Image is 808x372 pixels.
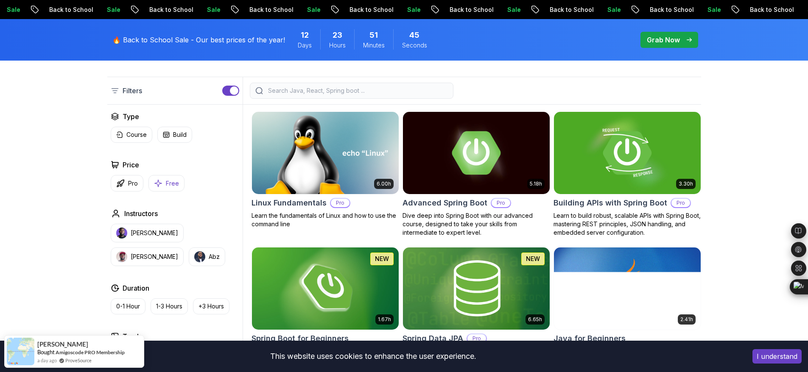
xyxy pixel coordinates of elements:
[554,197,667,209] h2: Building APIs with Spring Boot
[403,247,550,364] a: Spring Data JPA card6.65hNEWSpring Data JPAProMaster database management, advanced querying, and ...
[403,211,550,237] p: Dive deep into Spring Boot with our advanced course, designed to take your skills from intermedia...
[369,6,396,14] p: Sale
[409,29,419,41] span: 45 Seconds
[37,341,88,348] span: [PERSON_NAME]
[268,6,296,14] p: Sale
[266,86,448,95] input: Search Java, React, Spring boot ...
[124,208,158,219] h2: Instructors
[403,111,550,237] a: Advanced Spring Boot card5.18hAdvanced Spring BootProDive deep into Spring Boot with our advanced...
[111,127,152,143] button: Course
[403,247,550,330] img: Spring Data JPA card
[554,112,701,194] img: Building APIs with Spring Boot card
[6,347,740,366] div: This website uses cookies to enhance the user experience.
[554,247,701,364] a: Java for Beginners card2.41hJava for BeginnersBeginner-friendly Java course for essential program...
[157,127,192,143] button: Build
[252,112,399,194] img: Linux Fundamentals card
[492,199,510,207] p: Pro
[131,229,178,237] p: [PERSON_NAME]
[116,228,127,239] img: instructor img
[554,247,701,330] img: Java for Beginners card
[111,247,184,266] button: instructor img[PERSON_NAME]
[166,179,179,188] p: Free
[65,357,92,364] a: ProveSource
[526,255,540,263] p: NEW
[112,35,285,45] p: 🔥 Back to School Sale - Our best prices of the year!
[301,29,309,41] span: 12 Days
[333,29,342,41] span: 23 Hours
[111,224,184,242] button: instructor img[PERSON_NAME]
[402,41,427,50] span: Seconds
[411,6,469,14] p: Back to School
[189,247,225,266] button: instructor imgAbz
[193,298,229,314] button: +3 Hours
[116,251,127,262] img: instructor img
[298,41,312,50] span: Days
[211,6,268,14] p: Back to School
[528,316,542,323] p: 6.65h
[123,111,139,122] h2: Type
[554,111,701,237] a: Building APIs with Spring Boot card3.30hBuilding APIs with Spring BootProLearn to build robust, s...
[123,160,139,170] h2: Price
[56,349,125,355] a: Amigoscode PRO Membership
[252,333,349,344] h2: Spring Boot for Beginners
[123,86,142,96] p: Filters
[111,175,143,192] button: Pro
[647,35,680,45] p: Grab Now
[329,41,346,50] span: Hours
[252,211,399,228] p: Learn the fundamentals of Linux and how to use the command line
[311,6,369,14] p: Back to School
[111,298,145,314] button: 0-1 Hour
[11,6,68,14] p: Back to School
[151,298,188,314] button: 1-3 Hours
[752,349,802,364] button: Accept cookies
[769,6,796,14] p: Sale
[403,197,487,209] h2: Advanced Spring Boot
[173,130,187,139] p: Build
[194,251,205,262] img: instructor img
[403,112,550,194] img: Advanced Spring Boot card
[403,333,463,344] h2: Spring Data JPA
[671,199,690,207] p: Pro
[252,197,327,209] h2: Linux Fundamentals
[126,130,147,139] p: Course
[111,6,168,14] p: Back to School
[199,302,224,311] p: +3 Hours
[377,180,391,187] p: 6.00h
[363,41,385,50] span: Minutes
[123,283,149,293] h2: Duration
[7,338,34,365] img: provesource social proof notification image
[375,255,389,263] p: NEW
[569,6,596,14] p: Sale
[369,29,378,41] span: 51 Minutes
[148,175,185,192] button: Free
[680,316,693,323] p: 2.41h
[331,199,349,207] p: Pro
[37,357,57,364] span: a day ago
[378,316,391,323] p: 1.67h
[711,6,769,14] p: Back to School
[37,349,55,355] span: Bought
[116,302,140,311] p: 0-1 Hour
[168,6,196,14] p: Sale
[611,6,669,14] p: Back to School
[252,247,399,364] a: Spring Boot for Beginners card1.67hNEWSpring Boot for BeginnersBuild a CRUD API with Spring Boot ...
[252,111,399,228] a: Linux Fundamentals card6.00hLinux FundamentalsProLearn the fundamentals of Linux and how to use t...
[554,333,626,344] h2: Java for Beginners
[469,6,496,14] p: Sale
[467,334,486,343] p: Pro
[123,331,141,341] h2: Track
[530,180,542,187] p: 5.18h
[131,253,178,261] p: [PERSON_NAME]
[252,247,399,330] img: Spring Boot for Beginners card
[128,179,138,188] p: Pro
[68,6,95,14] p: Sale
[156,302,182,311] p: 1-3 Hours
[554,211,701,237] p: Learn to build robust, scalable APIs with Spring Boot, mastering REST principles, JSON handling, ...
[679,180,693,187] p: 3.30h
[209,253,220,261] p: Abz
[511,6,569,14] p: Back to School
[669,6,696,14] p: Sale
